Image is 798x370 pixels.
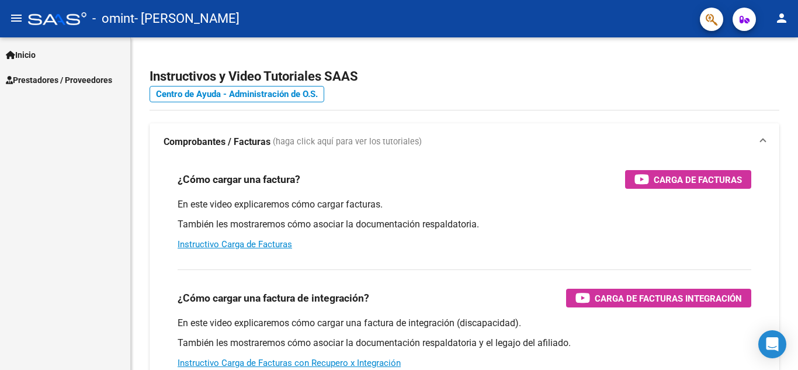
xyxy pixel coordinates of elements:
[150,123,779,161] mat-expansion-panel-header: Comprobantes / Facturas (haga click aquí para ver los tutoriales)
[150,65,779,88] h2: Instructivos y Video Tutoriales SAAS
[758,330,786,358] div: Open Intercom Messenger
[178,171,300,188] h3: ¿Cómo cargar una factura?
[625,170,751,189] button: Carga de Facturas
[178,317,751,330] p: En este video explicaremos cómo cargar una factura de integración (discapacidad).
[9,11,23,25] mat-icon: menu
[178,290,369,306] h3: ¿Cómo cargar una factura de integración?
[178,337,751,350] p: También les mostraremos cómo asociar la documentación respaldatoria y el legajo del afiliado.
[178,358,401,368] a: Instructivo Carga de Facturas con Recupero x Integración
[654,172,742,187] span: Carga de Facturas
[566,289,751,307] button: Carga de Facturas Integración
[150,86,324,102] a: Centro de Ayuda - Administración de O.S.
[6,74,112,87] span: Prestadores / Proveedores
[134,6,240,32] span: - [PERSON_NAME]
[6,49,36,61] span: Inicio
[164,136,270,148] strong: Comprobantes / Facturas
[775,11,789,25] mat-icon: person
[178,198,751,211] p: En este video explicaremos cómo cargar facturas.
[595,291,742,306] span: Carga de Facturas Integración
[273,136,422,148] span: (haga click aquí para ver los tutoriales)
[178,239,292,250] a: Instructivo Carga de Facturas
[178,218,751,231] p: También les mostraremos cómo asociar la documentación respaldatoria.
[92,6,134,32] span: - omint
